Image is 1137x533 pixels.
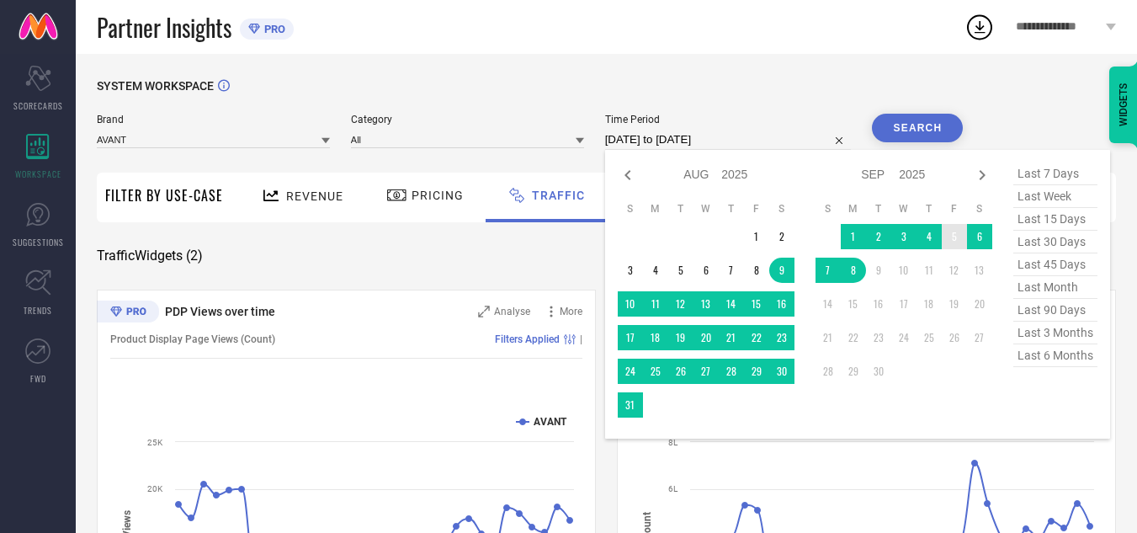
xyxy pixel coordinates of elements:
td: Sat Aug 16 2025 [769,291,794,317]
th: Tuesday [866,202,891,216]
div: Premium [97,301,159,326]
td: Sat Sep 13 2025 [967,258,992,283]
td: Thu Aug 07 2025 [719,258,744,283]
td: Fri Sep 05 2025 [942,224,967,249]
td: Sat Aug 09 2025 [769,258,794,283]
td: Mon Sep 08 2025 [841,258,866,283]
span: last 30 days [1013,231,1097,253]
td: Sat Sep 27 2025 [967,325,992,350]
td: Wed Aug 27 2025 [693,359,719,384]
th: Tuesday [668,202,693,216]
th: Wednesday [891,202,917,216]
span: PDP Views over time [165,305,275,318]
td: Fri Sep 12 2025 [942,258,967,283]
td: Sun Sep 21 2025 [816,325,841,350]
td: Tue Aug 12 2025 [668,291,693,317]
td: Sun Sep 28 2025 [816,359,841,384]
td: Tue Aug 19 2025 [668,325,693,350]
td: Sat Aug 23 2025 [769,325,794,350]
span: Time Period [605,114,852,125]
span: Partner Insights [97,10,231,45]
td: Sun Aug 31 2025 [618,392,643,418]
span: Revenue [286,189,343,203]
td: Tue Sep 09 2025 [866,258,891,283]
span: Pricing [412,189,464,202]
td: Tue Sep 02 2025 [866,224,891,249]
span: last 45 days [1013,253,1097,276]
span: Traffic Widgets ( 2 ) [97,248,203,264]
button: Search [872,114,963,142]
td: Mon Sep 29 2025 [841,359,866,384]
td: Wed Sep 24 2025 [891,325,917,350]
td: Wed Aug 20 2025 [693,325,719,350]
span: More [560,306,582,317]
th: Saturday [769,202,794,216]
th: Thursday [719,202,744,216]
span: Category [351,114,584,125]
span: Analyse [494,306,530,317]
span: SCORECARDS [13,99,63,112]
span: last 7 days [1013,163,1097,185]
td: Fri Sep 19 2025 [942,291,967,317]
td: Tue Aug 05 2025 [668,258,693,283]
td: Mon Sep 15 2025 [841,291,866,317]
span: last month [1013,276,1097,299]
span: last 90 days [1013,299,1097,322]
td: Mon Aug 25 2025 [643,359,668,384]
td: Mon Aug 04 2025 [643,258,668,283]
span: FWD [30,372,46,385]
div: Previous month [618,165,638,185]
span: Filters Applied [495,333,560,345]
td: Thu Sep 25 2025 [917,325,942,350]
span: WORKSPACE [15,168,61,180]
td: Wed Sep 10 2025 [891,258,917,283]
td: Thu Aug 28 2025 [719,359,744,384]
td: Thu Aug 14 2025 [719,291,744,317]
td: Mon Sep 22 2025 [841,325,866,350]
span: PRO [260,23,285,35]
span: Brand [97,114,330,125]
td: Tue Sep 30 2025 [866,359,891,384]
th: Wednesday [693,202,719,216]
text: AVANT [534,416,567,428]
svg: Zoom [478,306,490,317]
span: Traffic [532,189,585,202]
td: Thu Sep 18 2025 [917,291,942,317]
td: Sun Sep 14 2025 [816,291,841,317]
td: Fri Aug 01 2025 [744,224,769,249]
td: Mon Aug 11 2025 [643,291,668,317]
td: Fri Aug 29 2025 [744,359,769,384]
th: Saturday [967,202,992,216]
td: Sat Sep 20 2025 [967,291,992,317]
td: Wed Sep 17 2025 [891,291,917,317]
td: Wed Sep 03 2025 [891,224,917,249]
th: Friday [744,202,769,216]
td: Sun Aug 10 2025 [618,291,643,317]
td: Sun Aug 24 2025 [618,359,643,384]
span: SUGGESTIONS [13,236,64,248]
td: Tue Aug 26 2025 [668,359,693,384]
td: Wed Aug 13 2025 [693,291,719,317]
text: 20K [147,484,163,493]
th: Sunday [618,202,643,216]
td: Sun Aug 03 2025 [618,258,643,283]
span: Filter By Use-Case [105,185,223,205]
input: Select time period [605,130,852,150]
div: Next month [972,165,992,185]
span: SYSTEM WORKSPACE [97,79,214,93]
text: 25K [147,438,163,447]
td: Tue Sep 16 2025 [866,291,891,317]
text: 6L [668,484,678,493]
th: Friday [942,202,967,216]
td: Sat Aug 02 2025 [769,224,794,249]
td: Fri Aug 08 2025 [744,258,769,283]
th: Monday [841,202,866,216]
td: Thu Sep 11 2025 [917,258,942,283]
td: Sun Aug 17 2025 [618,325,643,350]
td: Fri Aug 15 2025 [744,291,769,317]
th: Thursday [917,202,942,216]
div: Open download list [964,12,995,42]
span: | [580,333,582,345]
td: Thu Sep 04 2025 [917,224,942,249]
td: Sat Sep 06 2025 [967,224,992,249]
